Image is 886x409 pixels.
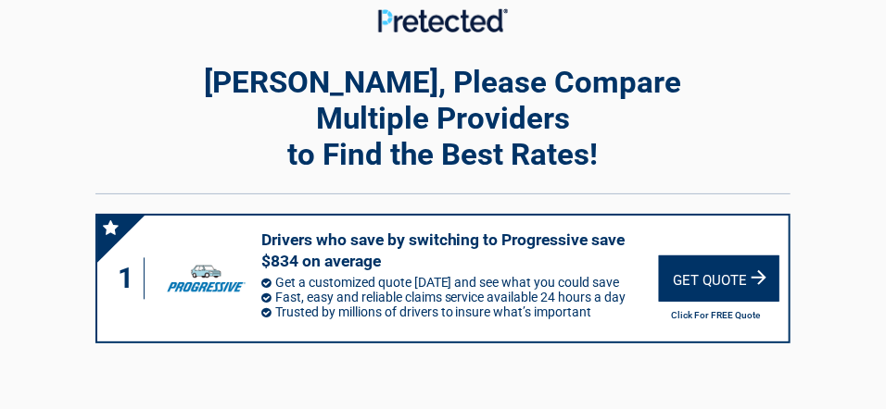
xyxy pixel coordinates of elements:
[261,275,659,290] li: Get a customized quote [DATE] and see what you could save
[261,304,659,319] li: Trusted by millions of drivers to insure what’s important
[116,258,145,300] div: 1
[659,255,779,302] div: Get Quote
[261,229,659,272] h3: Drivers who save by switching to Progressive save $834 on average
[154,64,733,172] h2: [PERSON_NAME], Please Compare Multiple Providers to Find the Best Rates!
[378,8,508,31] img: Main Logo
[659,310,773,320] h2: Click For FREE Quote
[261,290,659,304] li: Fast, easy and reliable claims service available 24 hours a day
[160,256,251,301] img: progressive's logo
